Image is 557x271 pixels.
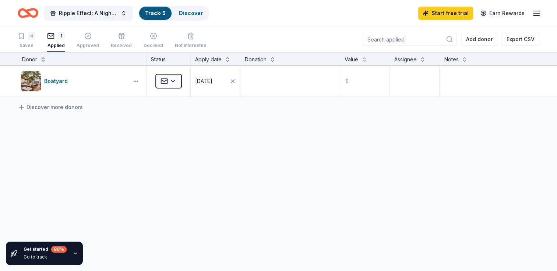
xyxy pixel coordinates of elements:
[21,71,126,91] button: Image for BoatyardBoatyard
[51,246,67,253] div: 80 %
[363,33,457,46] input: Search applied
[147,52,191,65] div: Status
[44,6,133,21] button: Ripple Effect: A Night of Giving Back
[144,29,163,52] button: Declined
[394,55,417,64] div: Assignee
[476,7,529,20] a: Earn Rewards
[195,55,222,64] div: Apply date
[24,246,67,253] div: Get started
[345,55,358,64] div: Value
[502,33,539,46] button: Export CSV
[418,7,473,20] a: Start free trial
[28,32,35,40] div: 4
[191,66,240,97] button: [DATE]
[22,55,37,64] div: Donor
[175,29,207,52] button: Not interested
[444,55,458,64] div: Notes
[21,71,41,91] img: Image for Boatyard
[179,10,203,16] a: Discover
[24,254,67,260] div: Go to track
[59,9,118,18] span: Ripple Effect: A Night of Giving Back
[18,4,38,22] a: Home
[18,29,35,52] button: 4Saved
[145,10,166,16] a: Track· 5
[18,103,83,112] a: Discover more donors
[461,33,497,46] button: Add donor
[111,43,132,48] div: Received
[47,29,65,52] button: 1Applied
[57,32,65,40] div: 1
[18,43,35,48] div: Saved
[77,29,99,52] button: Approved
[144,43,163,48] div: Declined
[77,43,99,48] div: Approved
[245,55,267,64] div: Donation
[111,29,132,52] button: Received
[44,77,71,86] div: Boatyard
[138,6,209,21] button: Track· 5Discover
[175,43,207,48] div: Not interested
[47,43,65,48] div: Applied
[195,77,212,86] div: [DATE]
